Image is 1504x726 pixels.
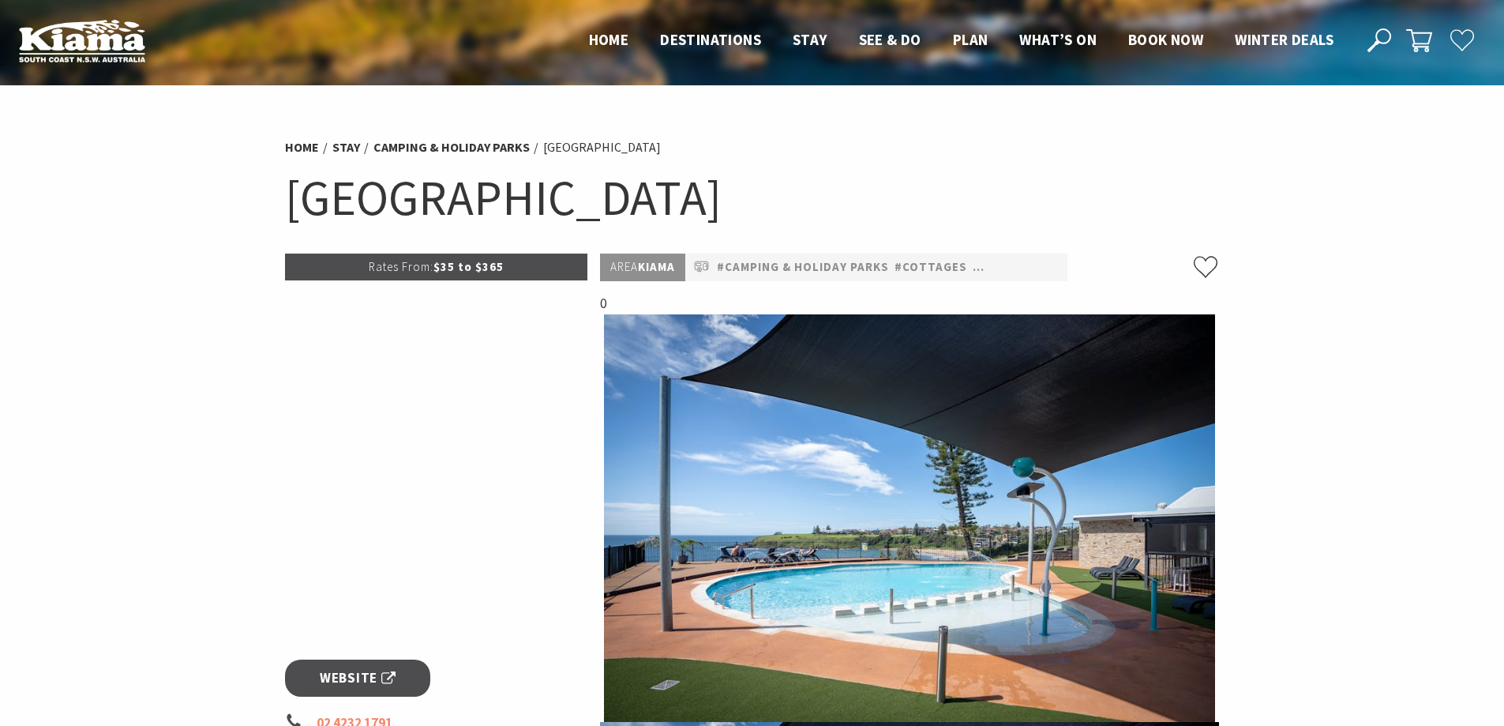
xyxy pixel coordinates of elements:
[1235,30,1333,49] span: Winter Deals
[660,30,761,49] span: Destinations
[1128,30,1203,51] a: Book now
[600,254,685,281] p: Kiama
[793,30,827,49] span: Stay
[285,139,319,156] a: Home
[660,30,761,51] a: Destinations
[600,314,1219,722] img: Cabins at Surf Beach Holiday Park
[285,660,431,697] a: Website
[610,259,638,274] span: Area
[285,166,1220,230] h1: [GEOGRAPHIC_DATA]
[1128,30,1203,49] span: Book now
[19,19,145,62] img: Kiama Logo
[953,30,988,49] span: Plan
[1019,30,1097,49] span: What’s On
[573,28,1349,54] nav: Main Menu
[369,259,433,274] span: Rates From:
[589,30,629,49] span: Home
[973,258,1064,277] a: #Pet Friendly
[859,30,921,51] a: See & Do
[859,30,921,49] span: See & Do
[285,254,588,280] p: $35 to $365
[589,30,629,51] a: Home
[543,137,661,158] li: [GEOGRAPHIC_DATA]
[320,668,396,689] span: Website
[373,139,530,156] a: Camping & Holiday Parks
[895,258,967,277] a: #Cottages
[793,30,827,51] a: Stay
[1235,30,1333,51] a: Winter Deals
[953,30,988,51] a: Plan
[332,139,360,156] a: Stay
[717,258,889,277] a: #Camping & Holiday Parks
[1019,30,1097,51] a: What’s On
